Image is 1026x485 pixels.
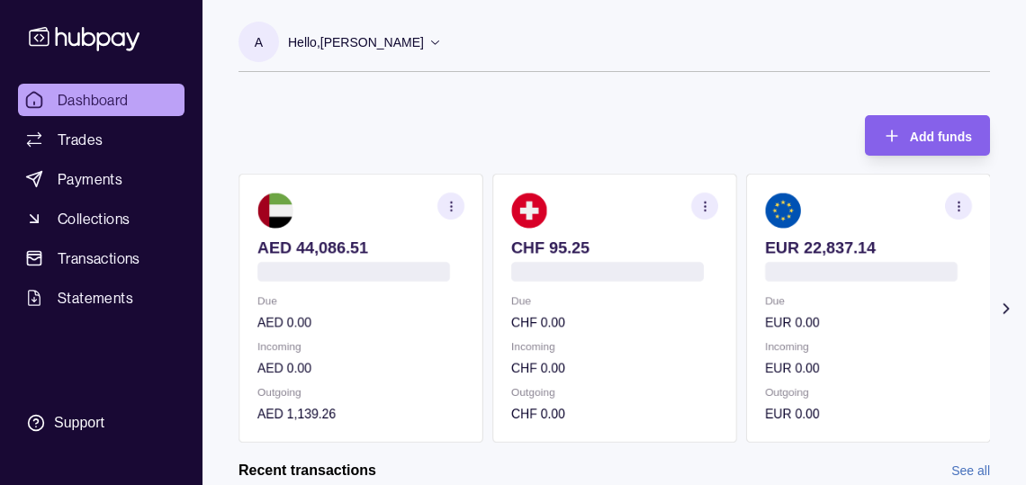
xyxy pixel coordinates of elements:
[58,168,122,190] span: Payments
[257,404,464,424] p: AED 1,139.26
[910,130,972,144] span: Add funds
[58,129,103,150] span: Trades
[257,238,464,257] p: AED 44,086.51
[257,291,464,310] p: Due
[765,382,972,402] p: Outgoing
[511,193,547,229] img: ch
[18,84,184,116] a: Dashboard
[18,242,184,274] a: Transactions
[257,193,293,229] img: ae
[18,123,184,156] a: Trades
[18,202,184,235] a: Collections
[257,382,464,402] p: Outgoing
[765,337,972,356] p: Incoming
[511,312,718,332] p: CHF 0.00
[511,382,718,402] p: Outgoing
[511,358,718,378] p: CHF 0.00
[765,404,972,424] p: EUR 0.00
[511,337,718,356] p: Incoming
[288,32,424,52] p: Hello, [PERSON_NAME]
[511,404,718,424] p: CHF 0.00
[765,312,972,332] p: EUR 0.00
[255,32,263,52] p: A
[58,208,130,229] span: Collections
[18,404,184,442] a: Support
[765,358,972,378] p: EUR 0.00
[257,358,464,378] p: AED 0.00
[511,238,718,257] p: CHF 95.25
[54,413,104,433] div: Support
[257,312,464,332] p: AED 0.00
[58,247,140,269] span: Transactions
[765,291,972,310] p: Due
[58,89,129,111] span: Dashboard
[511,291,718,310] p: Due
[765,193,801,229] img: eu
[257,337,464,356] p: Incoming
[18,163,184,195] a: Payments
[951,461,990,481] a: See all
[238,461,376,481] h2: Recent transactions
[58,287,133,309] span: Statements
[865,115,990,156] button: Add funds
[18,282,184,314] a: Statements
[765,238,972,257] p: EUR 22,837.14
